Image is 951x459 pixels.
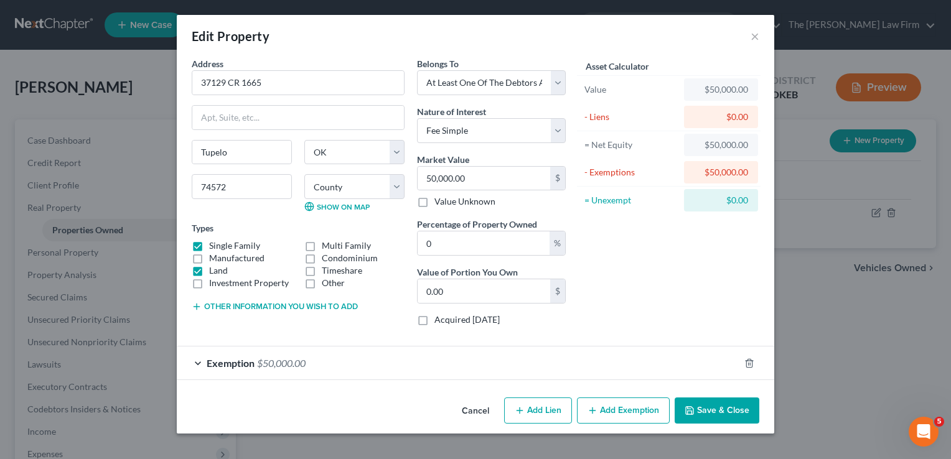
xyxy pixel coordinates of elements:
[209,277,289,289] label: Investment Property
[584,194,678,206] div: = Unexempt
[577,397,670,424] button: Add Exemption
[550,231,565,255] div: %
[694,111,748,123] div: $0.00
[209,264,228,277] label: Land
[417,218,537,231] label: Percentage of Property Owned
[584,111,678,123] div: - Liens
[751,29,759,44] button: ×
[192,58,223,69] span: Address
[209,239,260,252] label: Single Family
[192,174,292,199] input: Enter zip...
[584,166,678,178] div: - Exemptions
[418,167,550,190] input: 0.00
[586,60,649,73] label: Asset Calculator
[675,397,759,424] button: Save & Close
[192,71,404,95] input: Enter address...
[584,83,678,96] div: Value
[434,195,495,208] label: Value Unknown
[694,83,748,96] div: $50,000.00
[418,279,550,303] input: 0.00
[207,357,255,369] span: Exemption
[504,397,572,424] button: Add Lien
[417,153,469,166] label: Market Value
[322,252,378,264] label: Condominium
[304,202,370,211] a: Show on Map
[192,141,291,164] input: Enter city...
[694,139,748,151] div: $50,000.00
[192,221,213,234] label: Types
[322,239,371,252] label: Multi Family
[550,279,565,303] div: $
[257,357,306,369] span: $50,000.00
[694,166,748,178] div: $50,000.00
[584,139,678,151] div: = Net Equity
[909,417,939,447] iframe: Intercom live chat
[418,231,550,255] input: 0.00
[694,194,748,206] div: $0.00
[322,264,362,277] label: Timeshare
[192,27,269,45] div: Edit Property
[322,277,345,289] label: Other
[192,302,358,312] button: Other information you wish to add
[417,105,486,118] label: Nature of Interest
[934,417,944,427] span: 5
[209,252,265,264] label: Manufactured
[417,266,518,279] label: Value of Portion You Own
[550,167,565,190] div: $
[452,399,499,424] button: Cancel
[434,313,500,326] label: Acquired [DATE]
[417,58,459,69] span: Belongs To
[192,106,404,129] input: Apt, Suite, etc...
